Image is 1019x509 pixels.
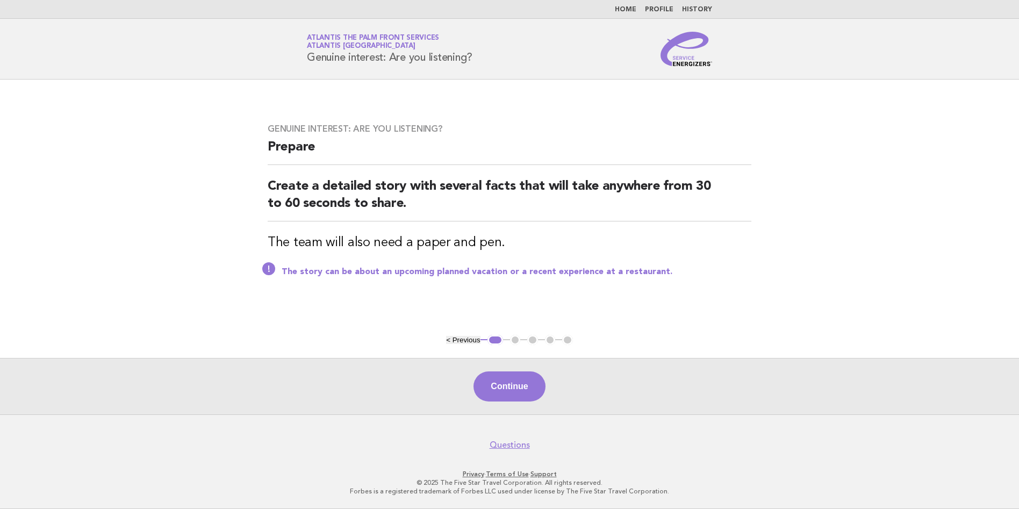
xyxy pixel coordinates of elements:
span: Atlantis [GEOGRAPHIC_DATA] [307,43,415,50]
button: 1 [487,335,503,346]
h3: The team will also need a paper and pen. [268,234,751,252]
p: The story can be about an upcoming planned vacation or a recent experience at a restaurant. [282,267,751,277]
button: < Previous [446,336,480,344]
a: Profile [645,6,673,13]
a: Questions [490,440,530,450]
a: Support [530,470,557,478]
h2: Create a detailed story with several facts that will take anywhere from 30 to 60 seconds to share. [268,178,751,221]
h1: Genuine interest: Are you listening? [307,35,472,63]
img: Service Energizers [661,32,712,66]
h2: Prepare [268,139,751,165]
a: History [682,6,712,13]
p: © 2025 The Five Star Travel Corporation. All rights reserved. [181,478,838,487]
p: Forbes is a registered trademark of Forbes LLC used under license by The Five Star Travel Corpora... [181,487,838,496]
h3: Genuine interest: Are you listening? [268,124,751,134]
a: Home [615,6,636,13]
a: Atlantis The Palm Front ServicesAtlantis [GEOGRAPHIC_DATA] [307,34,439,49]
a: Terms of Use [486,470,529,478]
a: Privacy [463,470,484,478]
button: Continue [473,371,545,402]
p: · · [181,470,838,478]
